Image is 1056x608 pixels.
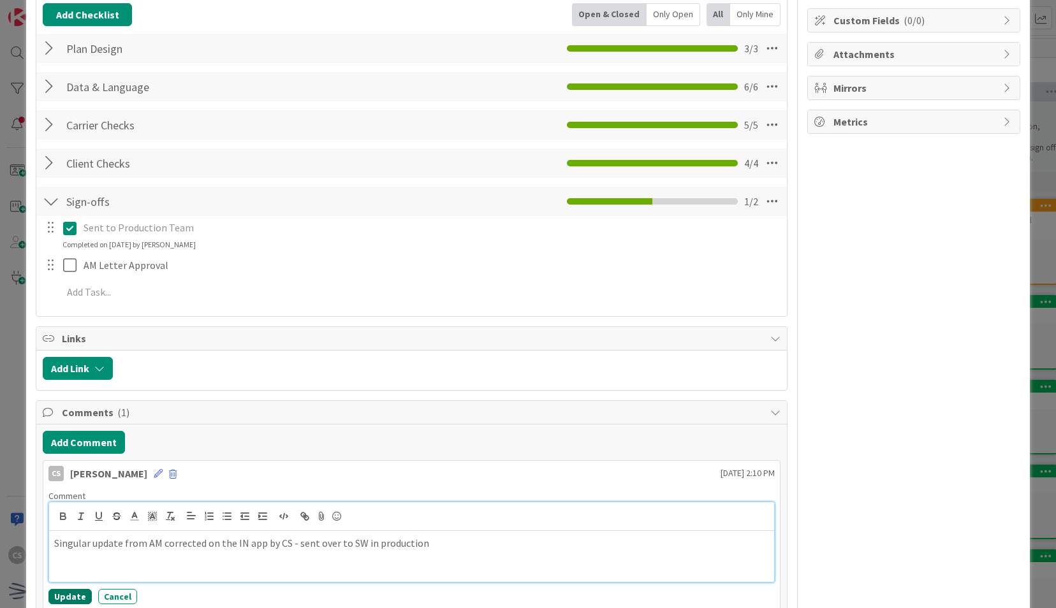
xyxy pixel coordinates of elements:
[43,3,132,26] button: Add Checklist
[572,3,647,26] div: Open & Closed
[43,431,125,454] button: Add Comment
[744,156,758,171] span: 4 / 4
[721,467,775,480] span: [DATE] 2:10 PM
[904,14,925,27] span: ( 0/0 )
[833,80,997,96] span: Mirrors
[62,113,349,136] input: Add Checklist...
[62,239,196,250] div: Completed on [DATE] by [PERSON_NAME]
[84,221,778,235] p: Sent to Production Team
[62,331,763,346] span: Links
[48,466,64,481] div: CS
[833,114,997,129] span: Metrics
[730,3,781,26] div: Only Mine
[84,258,778,273] p: AM Letter Approval
[744,41,758,56] span: 3 / 3
[117,406,129,419] span: ( 1 )
[647,3,700,26] div: Only Open
[833,47,997,62] span: Attachments
[744,79,758,94] span: 6 / 6
[48,589,92,604] button: Update
[62,75,349,98] input: Add Checklist...
[833,13,997,28] span: Custom Fields
[98,589,137,604] button: Cancel
[48,490,85,502] span: Comment
[744,194,758,209] span: 1 / 2
[54,536,768,551] p: Singular update from AM corrected on the IN app by CS - sent over to SW in production
[62,37,349,60] input: Add Checklist...
[62,152,349,175] input: Add Checklist...
[744,117,758,133] span: 5 / 5
[707,3,730,26] div: All
[62,405,763,420] span: Comments
[62,190,349,213] input: Add Checklist...
[43,357,113,380] button: Add Link
[70,466,147,481] div: [PERSON_NAME]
